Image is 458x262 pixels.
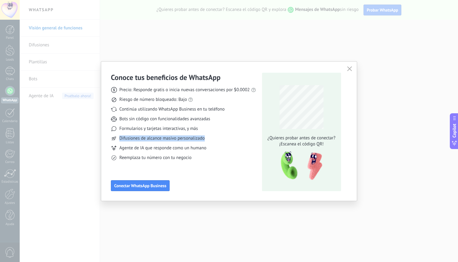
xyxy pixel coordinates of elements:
span: ¡Escanea el código QR! [266,141,337,147]
span: Riesgo de número bloqueado: Bajo [119,97,187,103]
span: Reemplaza tu número con tu negocio [119,155,191,161]
span: Formularios y tarjetas interactivas, y más [119,126,198,132]
span: Bots sin código con funcionalidades avanzadas [119,116,210,122]
span: Copilot [451,124,457,138]
span: ¿Quieres probar antes de conectar? [266,135,337,141]
span: Conectar WhatsApp Business [114,184,166,188]
img: qr-pic-1x.png [276,150,324,182]
span: Precio: Responde gratis o inicia nuevas conversaciones por $0.0002 [119,87,250,93]
button: Conectar WhatsApp Business [111,180,170,191]
span: Agente de IA que responde como un humano [119,145,206,151]
span: Continúa utilizando WhatsApp Business en tu teléfono [119,106,224,112]
span: Difusiones de alcance masivo personalizado [119,135,205,141]
h3: Conoce tus beneficios de WhatsApp [111,73,221,82]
